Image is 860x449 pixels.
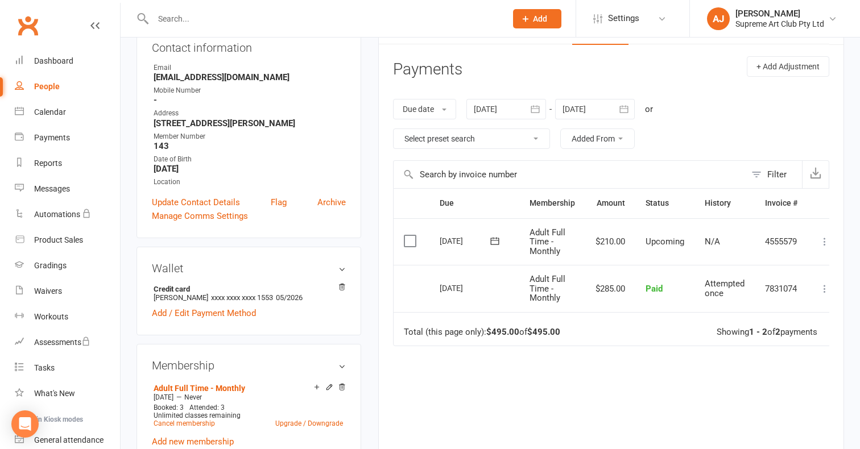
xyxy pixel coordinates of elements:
[152,196,240,209] a: Update Contact Details
[585,218,635,265] td: $210.00
[154,164,346,174] strong: [DATE]
[15,176,120,202] a: Messages
[645,102,653,116] div: or
[276,293,303,302] span: 05/2026
[755,189,808,218] th: Invoice #
[393,99,456,119] button: Due date
[154,404,184,411] span: Booked: 3
[646,236,684,247] span: Upcoming
[15,202,120,227] a: Automations
[154,72,346,82] strong: [EMAIL_ADDRESS][DOMAIN_NAME]
[34,107,66,117] div: Calendar
[154,285,340,293] strong: Credit card
[154,95,346,105] strong: -
[533,14,547,23] span: Add
[394,161,746,188] input: Search by invoice number
[749,327,767,337] strong: 1 - 2
[15,253,120,278] a: Gradings
[34,56,73,65] div: Dashboard
[151,393,346,402] div: —
[154,177,346,188] div: Location
[646,284,663,294] span: Paid
[486,327,519,337] strong: $495.00
[767,168,787,181] div: Filter
[15,125,120,151] a: Payments
[154,154,346,165] div: Date of Birth
[15,48,120,74] a: Dashboard
[585,265,635,312] td: $285.00
[275,419,343,427] a: Upgrade / Downgrade
[560,128,635,149] button: Added From
[34,235,83,244] div: Product Sales
[705,236,720,247] span: N/A
[775,327,780,337] strong: 2
[15,227,120,253] a: Product Sales
[694,189,755,218] th: History
[152,262,346,275] h3: Wallet
[393,61,462,78] h3: Payments
[271,196,287,209] a: Flag
[154,85,346,96] div: Mobile Number
[34,389,75,398] div: What's New
[513,9,561,28] button: Add
[34,435,104,444] div: General attendance
[527,327,560,337] strong: $495.00
[34,312,68,321] div: Workouts
[154,384,245,393] a: Adult Full Time - Monthly
[154,393,173,401] span: [DATE]
[755,218,808,265] td: 4555579
[152,436,234,447] a: Add new membership
[154,63,346,73] div: Email
[530,274,565,303] span: Adult Full Time - Monthly
[150,11,498,27] input: Search...
[707,7,730,30] div: AJ
[735,19,824,29] div: Supreme Art Club Pty Ltd
[747,56,829,77] button: + Add Adjustment
[34,261,67,270] div: Gradings
[34,363,55,372] div: Tasks
[154,118,346,128] strong: [STREET_ADDRESS][PERSON_NAME]
[15,278,120,304] a: Waivers
[34,184,70,193] div: Messages
[15,74,120,99] a: People
[154,131,346,142] div: Member Number
[15,381,120,406] a: What's New
[440,232,492,250] div: [DATE]
[429,189,519,218] th: Due
[440,279,492,297] div: [DATE]
[154,419,215,427] a: Cancel membership
[519,189,585,218] th: Membership
[34,159,62,168] div: Reports
[530,227,565,256] span: Adult Full Time - Monthly
[705,278,745,298] span: Attempted once
[635,189,694,218] th: Status
[14,11,42,40] a: Clubworx
[154,411,241,419] span: Unlimited classes remaining
[15,330,120,355] a: Assessments
[15,99,120,125] a: Calendar
[735,9,824,19] div: [PERSON_NAME]
[152,306,256,320] a: Add / Edit Payment Method
[11,410,39,438] div: Open Intercom Messenger
[746,161,802,188] button: Filter
[34,338,90,347] div: Assessments
[755,265,808,312] td: 7831074
[34,286,62,296] div: Waivers
[152,359,346,372] h3: Membership
[152,209,248,223] a: Manage Comms Settings
[717,327,817,337] div: Showing of payments
[189,404,225,411] span: Attended: 3
[404,327,560,337] div: Total (this page only): of
[34,82,60,91] div: People
[317,196,346,209] a: Archive
[211,293,273,302] span: xxxx xxxx xxxx 1553
[154,108,346,119] div: Address
[15,355,120,381] a: Tasks
[34,210,80,219] div: Automations
[34,133,70,142] div: Payments
[15,151,120,176] a: Reports
[184,393,202,401] span: Never
[154,141,346,151] strong: 143
[608,6,639,31] span: Settings
[152,37,346,54] h3: Contact information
